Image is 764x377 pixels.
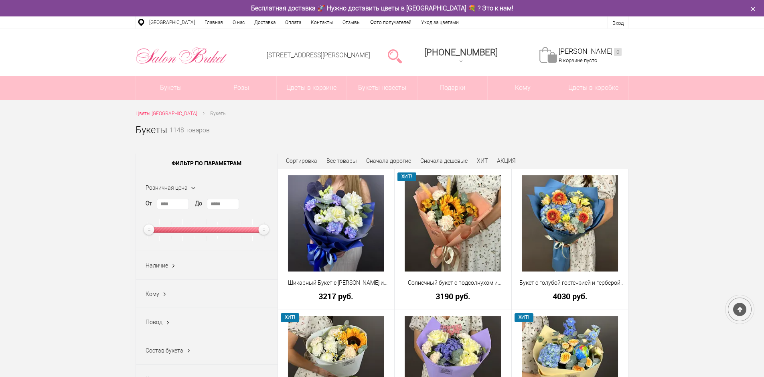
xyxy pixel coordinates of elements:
span: Наличие [146,262,168,269]
a: Букеты [136,76,206,100]
div: Бесплатная доставка 🚀 Нужно доставить цветы в [GEOGRAPHIC_DATA] 💐 ? Это к нам! [130,4,635,12]
a: Отзывы [338,16,365,28]
a: Уход за цветами [416,16,464,28]
span: В корзине пусто [559,57,597,63]
a: Сначала дешевые [420,158,468,164]
a: ХИТ [477,158,488,164]
a: Доставка [249,16,280,28]
span: Розничная цена [146,184,188,191]
h1: Букеты [136,123,167,137]
a: Розы [206,76,276,100]
a: Букет с голубой гортензией и герберой мини [517,279,623,287]
a: [STREET_ADDRESS][PERSON_NAME] [267,51,370,59]
label: От [146,199,152,208]
a: Контакты [306,16,338,28]
span: ХИТ! [515,313,533,322]
span: Кому [488,76,558,100]
a: Вход [612,20,624,26]
a: [GEOGRAPHIC_DATA] [144,16,200,28]
a: 4030 руб. [517,292,623,300]
a: Сначала дорогие [366,158,411,164]
a: Все товары [326,158,357,164]
a: Цветы в коробке [558,76,628,100]
span: Повод [146,319,162,325]
span: ХИТ! [397,172,416,181]
a: 3217 руб. [283,292,389,300]
a: 3190 руб. [400,292,506,300]
span: Сортировка [286,158,317,164]
a: Букеты невесты [347,76,417,100]
a: Фото получателей [365,16,416,28]
a: О нас [228,16,249,28]
img: Цветы Нижний Новгород [136,45,227,66]
span: Кому [146,291,159,297]
a: АКЦИЯ [497,158,516,164]
a: [PHONE_NUMBER] [419,45,503,67]
a: Подарки [417,76,488,100]
a: Оплата [280,16,306,28]
a: Шикарный Букет с [PERSON_NAME] и [PERSON_NAME] [283,279,389,287]
a: Цветы [GEOGRAPHIC_DATA] [136,109,197,118]
span: [PHONE_NUMBER] [424,47,498,57]
a: Главная [200,16,228,28]
span: ХИТ! [281,313,300,322]
span: Букеты [210,111,227,116]
a: Цветы в корзине [277,76,347,100]
img: Солнечный букет с подсолнухом и диантусами [405,175,501,272]
label: До [195,199,202,208]
span: Фильтр по параметрам [136,153,278,173]
img: Букет с голубой гортензией и герберой мини [522,175,618,272]
a: [PERSON_NAME] [559,47,622,56]
span: Цветы [GEOGRAPHIC_DATA] [136,111,197,116]
a: Солнечный букет с подсолнухом и диантусами [400,279,506,287]
span: Состав букета [146,347,183,354]
ins: 0 [614,48,622,56]
small: 1148 товаров [170,128,210,147]
img: Шикарный Букет с Розами и Синими Диантусами [288,175,384,272]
